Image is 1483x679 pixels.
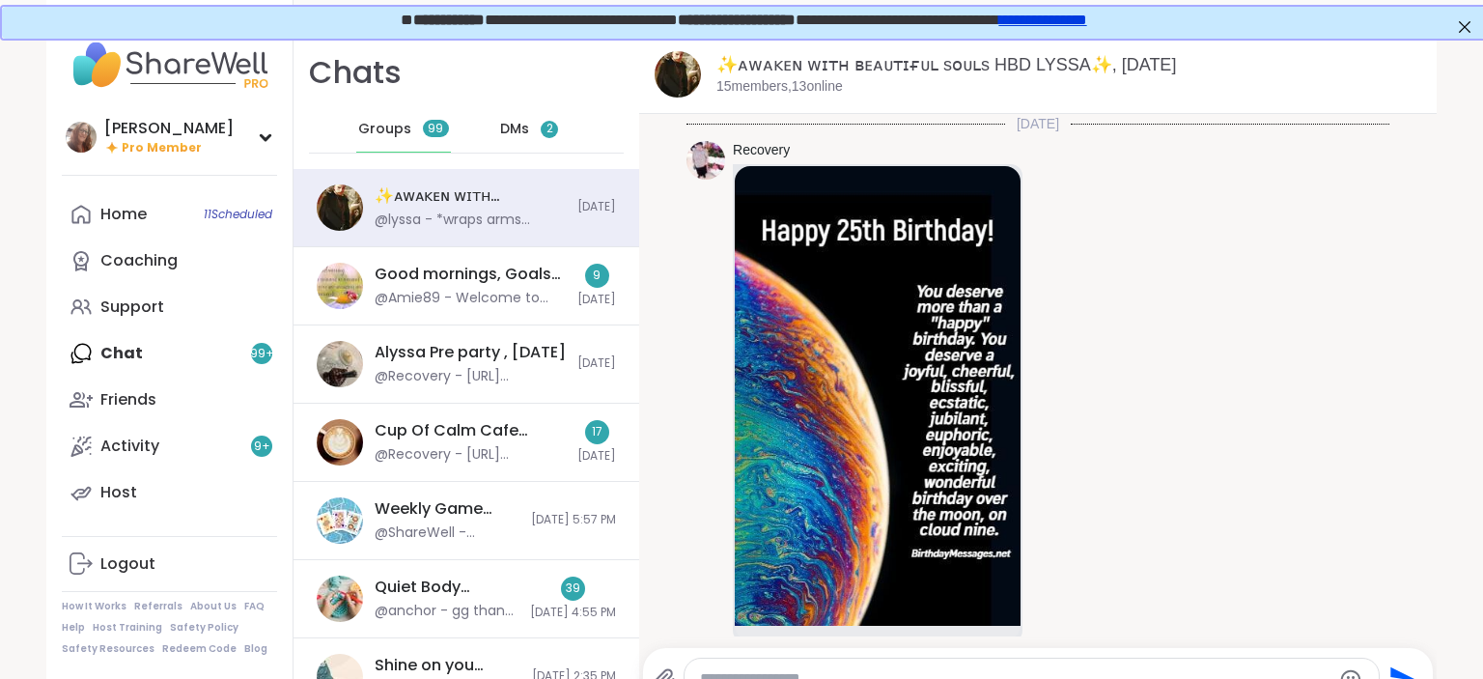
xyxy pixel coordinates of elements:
h1: Chats [309,51,402,95]
img: dodi [66,122,97,153]
div: Shine on you Crazy Diamond!, [DATE] [375,655,520,676]
img: Cup Of Calm Cafe Glimmers, Sep 13 [317,419,363,466]
a: Coaching [62,238,277,284]
span: 11 Scheduled [204,207,272,222]
div: @Recovery - [URL][DOMAIN_NAME] [375,445,566,465]
div: Coaching [100,250,178,271]
span: [DATE] [577,355,616,372]
div: @lyssa - *wraps arms around you* [375,211,566,230]
a: Friends [62,377,277,423]
a: About Us [190,600,237,613]
a: Host [62,469,277,516]
img: Good mornings, Goals and Gratitude's , Sep 15 [317,263,363,309]
img: Alyssa Pre party , Sep 13 [317,341,363,387]
div: Home [100,204,147,225]
a: Recovery [733,141,790,160]
a: Host Training [93,621,162,635]
span: 9 + [254,439,270,455]
div: Cup Of Calm Cafe Glimmers, [DATE] [375,420,566,441]
div: @anchor - gg thanks for hosting. [375,602,518,621]
div: 9 [585,264,609,288]
div: Good mornings, Goals and Gratitude's , [DATE] [375,264,566,285]
img: https://sharewell-space-live.sfo3.digitaloceanspaces.com/user-generated/c703a1d2-29a7-4d77-aef4-3... [686,141,725,180]
a: Support [62,284,277,330]
div: @Recovery - [URL][DOMAIN_NAME] [375,367,566,386]
div: Host [100,482,137,503]
div: 17 [585,420,609,444]
div: Friends [100,389,156,410]
div: @ShareWell - Important update: Your host can no longer attend this session but you can still conn... [375,523,519,543]
span: [DATE] 4:55 PM [530,605,616,621]
a: Home11Scheduled [62,191,277,238]
div: Support [100,297,164,318]
a: Activity9+ [62,423,277,469]
div: Quiet Body Doubling- Productivity/ Creativity pt 2, [DATE] [375,577,518,598]
span: Pro Member [122,140,202,156]
div: Logout [100,553,155,575]
a: Redeem Code [162,642,237,656]
a: ✨ᴀᴡᴀᴋᴇɴ ᴡɪᴛʜ ʙᴇᴀᴜᴛɪғᴜʟ sᴏᴜʟs HBD LYSSA✨, [DATE] [716,55,1176,74]
div: ✨ᴀᴡᴀᴋᴇɴ ᴡɪᴛʜ ʙᴇᴀᴜᴛɪғᴜʟ sᴏᴜʟs HBD LYSSA✨, [DATE] [375,185,566,207]
img: ✨ᴀᴡᴀᴋᴇɴ ᴡɪᴛʜ ʙᴇᴀᴜᴛɪғᴜʟ sᴏᴜʟs HBD LYSSA✨, Sep 15 [317,184,363,231]
span: [DATE] 5:57 PM [531,512,616,528]
a: FAQ [244,600,265,613]
span: [DATE] [1005,114,1071,133]
div: 39 [561,577,585,601]
a: Help [62,621,85,635]
div: Weekly Game Night, [DATE] [375,498,519,520]
img: Quiet Body Doubling- Productivity/ Creativity pt 2, Sep 14 [317,576,363,622]
span: 99 [428,121,443,137]
div: [PERSON_NAME] [104,118,234,139]
div: @Amie89 - Welcome to sharewell! [375,289,566,308]
span: 2 [546,121,553,137]
a: Safety Resources [62,642,154,656]
img: Weekly Game Night, Sep 16 [317,497,363,544]
span: DMs [500,120,529,139]
img: ✨ᴀᴡᴀᴋᴇɴ ᴡɪᴛʜ ʙᴇᴀᴜᴛɪғᴜʟ sᴏᴜʟs HBD LYSSA✨, Sep 15 [655,51,701,98]
a: Logout [62,541,277,587]
span: Groups [358,120,411,139]
span: [DATE] [577,448,616,465]
p: 15 members, 13 online [716,77,843,97]
img: ShareWell Nav Logo [62,31,277,99]
a: How It Works [62,600,126,613]
span: [DATE] [577,199,616,215]
a: Referrals [134,600,182,613]
a: Safety Policy [170,621,238,635]
a: Blog [244,642,267,656]
span: [DATE] [577,292,616,308]
div: Activity [100,436,159,457]
div: Alyssa Pre party , [DATE] [375,342,566,363]
img: 17579293948092713361400264921682.jpg [735,166,1021,626]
